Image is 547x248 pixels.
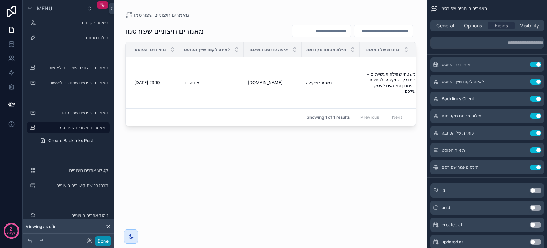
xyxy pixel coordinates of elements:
span: uuid [442,205,450,211]
button: Done [95,236,111,246]
span: Backlinks Client [442,96,474,102]
a: רשימת לקוחות [27,17,110,29]
span: Create Backlinks Post [48,138,93,143]
label: מאמרים חיצוניים שפורסמו [38,125,105,131]
a: מאמרים חיצוניים שפורסמו [27,122,110,133]
span: כותרת של הכתבה [442,130,474,136]
a: מילות מפתח [27,32,110,44]
a: מרכז רכישת קישורים חיצוניים [27,180,110,191]
span: id [442,188,445,193]
a: מאמרים פנימיים שפורסמו [27,107,110,118]
h1: מאמרים חיצוניים שפורסמו [125,26,204,36]
span: צח אורני [184,80,199,86]
span: Options [464,22,482,29]
p: days [7,228,16,238]
span: Viewing as ofir [26,224,56,229]
span: משטחי שקילה תעשייתיים – המדריך המקצועי לבחירת הפתרון המתאים לעסק שלכם [364,71,415,94]
a: מאמרים חיצוניים שמחכים לאישור [27,62,110,74]
span: מתי נוצר הפוסט [442,62,470,67]
span: created at [442,222,462,228]
p: 2 [10,225,13,232]
span: General [436,22,454,29]
a: מאמרים פנימיים שמחכים לאישור [27,77,110,88]
span: לאיזה לקוח שייך הפוסט [442,79,484,85]
span: לינק מאמר שפורסם [442,165,478,170]
span: Fields [495,22,508,29]
span: Showing 1 of 1 results [307,115,350,120]
span: מאמרים חיצוניים שפורסמו [134,11,189,19]
span: לאיזה לקוח שייך הפוסט [184,47,230,52]
span: [DOMAIN_NAME] [248,80,282,86]
span: Visibility [520,22,539,29]
span: משטחי שקילה [306,80,332,86]
span: כותרת של המאמר [364,47,399,52]
span: מילות מפתח מקודמות [442,113,481,119]
span: Menu [37,5,52,12]
span: מתי נוצר הפוסט [135,47,166,52]
a: Create Backlinks Post [36,135,110,146]
a: מאמרים חיצוניים שפורסמו [125,11,189,19]
label: ניהול אתרים חיצוניים [38,213,108,218]
span: [DATE] 23:10 [134,80,160,86]
label: מאמרים פנימיים שמחכים לאישור [38,80,108,86]
label: רשימת לקוחות [38,20,108,26]
span: מאמרים חיצוניים שפורסמו [440,6,487,11]
label: מאמרים חיצוניים שמחכים לאישור [38,65,108,71]
label: מרכז רכישת קישורים חיצוניים [38,183,108,188]
span: מילת מפתח מקודמת [306,47,346,52]
span: איפה פורסם המאמר [248,47,288,52]
span: תיאור הפוסט [442,147,465,153]
a: ניהול אתרים חיצוניים [27,210,110,221]
label: מילות מפתח [38,35,108,41]
label: מאמרים פנימיים שפורסמו [38,110,108,116]
a: קטלוג אתרים חיצוניים [27,165,110,176]
label: קטלוג אתרים חיצוניים [38,168,108,173]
